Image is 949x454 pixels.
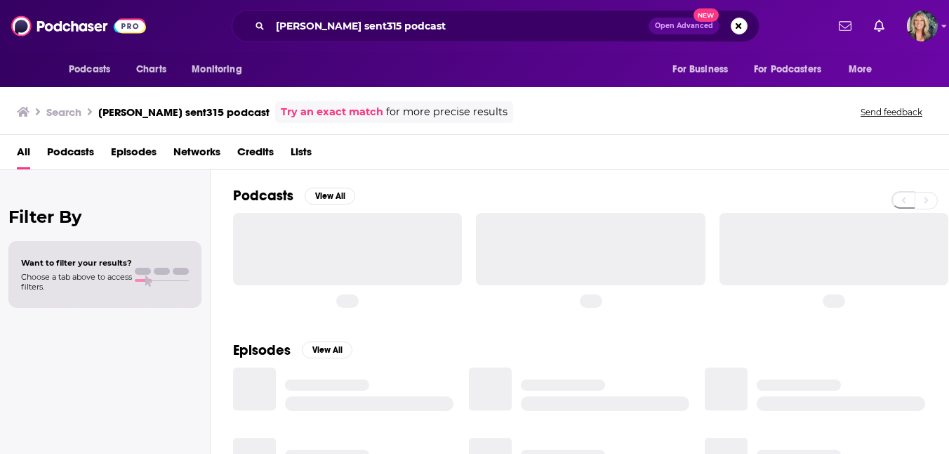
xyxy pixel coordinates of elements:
button: Send feedback [856,106,927,118]
span: Want to filter your results? [21,258,132,268]
a: Charts [127,56,175,83]
button: open menu [839,56,890,83]
button: View All [302,342,352,358]
button: open menu [745,56,842,83]
span: Choose a tab above to access filters. [21,272,132,292]
h2: Filter By [8,207,201,227]
span: For Podcasters [754,60,821,79]
button: Show profile menu [907,11,938,41]
input: Search podcasts, credits, & more... [270,15,649,37]
span: More [849,60,872,79]
a: PodcastsView All [233,187,355,205]
a: Podcasts [47,141,94,169]
h3: Search [46,105,81,119]
h2: Podcasts [233,187,293,205]
a: Show notifications dropdown [833,14,857,38]
a: Lists [291,141,312,169]
a: Episodes [111,141,157,169]
span: New [693,8,719,22]
h3: [PERSON_NAME] sent315 podcast [98,105,270,119]
a: Credits [237,141,274,169]
button: Open AdvancedNew [649,18,719,34]
button: open menu [663,56,745,83]
span: Charts [136,60,166,79]
a: Try an exact match [281,104,383,120]
button: open menu [182,56,260,83]
img: User Profile [907,11,938,41]
span: Monitoring [192,60,241,79]
span: Logged in as lisa.beech [907,11,938,41]
button: open menu [59,56,128,83]
span: Podcasts [69,60,110,79]
span: for more precise results [386,104,507,120]
div: Search podcasts, credits, & more... [232,10,759,42]
span: For Business [672,60,728,79]
a: Show notifications dropdown [868,14,890,38]
button: View All [305,188,355,205]
a: EpisodesView All [233,342,352,359]
a: All [17,141,30,169]
h2: Episodes [233,342,291,359]
img: Podchaser - Follow, Share and Rate Podcasts [11,13,146,39]
a: Networks [173,141,220,169]
span: Open Advanced [655,22,713,30]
